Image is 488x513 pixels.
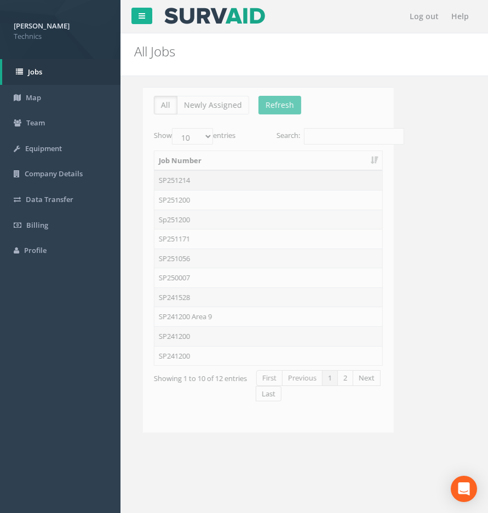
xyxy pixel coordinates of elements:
span: Equipment [25,143,62,153]
td: Sp251200 [146,210,374,229]
a: 2 [329,370,345,386]
th: Job Number: activate to sort column ascending [146,151,374,171]
span: Billing [26,220,48,230]
div: Open Intercom Messenger [451,476,477,502]
button: All [145,96,169,114]
strong: [PERSON_NAME] [14,21,70,31]
select: Showentries [163,128,204,145]
span: Profile [24,245,47,255]
a: Last [247,386,273,402]
td: SP251171 [146,229,374,249]
span: Jobs [28,67,42,77]
span: Map [26,93,41,102]
td: SP251200 [146,190,374,210]
span: Company Details [25,169,83,178]
label: Search: [268,128,374,145]
td: SP250007 [146,268,374,287]
div: Showing 1 to 10 of 12 entries [145,369,231,384]
input: Search: [295,128,395,145]
button: Refresh [250,96,292,114]
button: Newly Assigned [168,96,240,114]
td: SP241200 [146,326,374,346]
span: Team [26,118,45,128]
span: Technics [14,31,107,42]
a: First [248,370,274,386]
span: Data Transfer [26,194,73,204]
h2: All Jobs [134,44,474,59]
td: SP251214 [146,170,374,190]
td: SP241200 [146,346,374,366]
a: [PERSON_NAME] Technics [14,18,107,41]
a: Next [344,370,372,386]
a: Jobs [2,59,120,85]
a: 1 [313,370,329,386]
td: SP241528 [146,287,374,307]
td: SP251056 [146,249,374,268]
label: Show entries [145,128,227,145]
td: SP241200 Area 9 [146,307,374,326]
a: Previous [273,370,314,386]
